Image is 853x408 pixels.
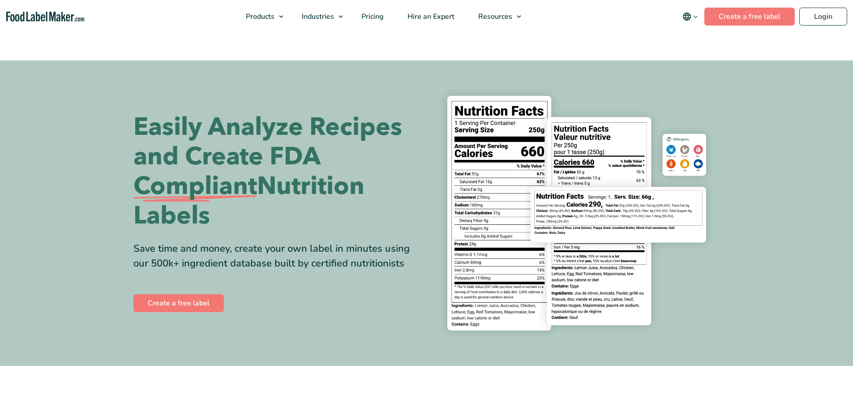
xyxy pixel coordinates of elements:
[704,8,795,26] a: Create a free label
[299,12,335,21] span: Industries
[359,12,385,21] span: Pricing
[476,12,513,21] span: Resources
[243,12,275,21] span: Products
[133,241,420,271] div: Save time and money, create your own label in minutes using our 500k+ ingredient database built b...
[133,112,420,231] h1: Easily Analyze Recipes and Create FDA Nutrition Labels
[799,8,847,26] a: Login
[133,172,257,201] span: Compliant
[405,12,455,21] span: Hire an Expert
[133,294,224,312] a: Create a free label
